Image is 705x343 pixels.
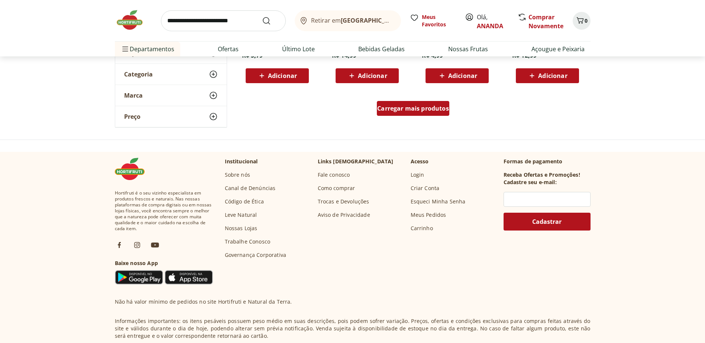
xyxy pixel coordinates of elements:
img: fb [115,241,124,249]
a: ANANDA [477,22,503,30]
a: Sobre nós [225,171,250,179]
img: App Store Icon [165,270,213,285]
button: Adicionar [516,68,579,83]
span: Hortifruti é o seu vizinho especialista em produtos frescos e naturais. Nas nossas plataformas de... [115,190,213,232]
a: Carregar mais produtos [377,101,449,119]
a: Trocas e Devoluções [318,198,369,205]
a: Aviso de Privacidade [318,211,370,219]
a: Meus Favoritos [410,13,456,28]
a: Leve Natural [225,211,257,219]
span: Marca [124,92,143,99]
a: Esqueci Minha Senha [411,198,466,205]
span: Meus Favoritos [422,13,456,28]
button: Carrinho [573,12,591,30]
img: ig [133,241,142,249]
span: 0 [585,17,588,24]
img: Hortifruti [115,158,152,180]
a: Login [411,171,424,179]
button: Cadastrar [504,213,591,231]
a: Meus Pedidos [411,211,446,219]
span: Adicionar [448,73,477,79]
a: Comprar Novamente [528,13,563,30]
span: Preço [124,113,140,120]
span: Departamentos [121,40,174,58]
a: Nossas Frutas [448,45,488,53]
p: Informações importantes: os itens pesáveis possuem peso médio em suas descrições, pois podem sofr... [115,317,591,340]
p: Não há valor mínimo de pedidos no site Hortifruti e Natural da Terra. [115,298,292,306]
a: Fale conosco [318,171,350,179]
span: Adicionar [538,73,567,79]
h3: Cadastre seu e-mail: [504,179,557,186]
button: Categoria [115,64,227,85]
a: Canal de Denúncias [225,184,276,192]
a: Código de Ética [225,198,264,205]
button: Preço [115,106,227,127]
span: Categoria [124,71,153,78]
b: [GEOGRAPHIC_DATA]/[GEOGRAPHIC_DATA] [341,16,466,24]
a: Último Lote [282,45,315,53]
h3: Baixe nosso App [115,259,213,267]
p: Institucional [225,158,258,165]
a: Nossas Lojas [225,225,258,232]
button: Marca [115,85,227,106]
img: ytb [151,241,159,249]
h3: Receba Ofertas e Promoções! [504,171,580,179]
input: search [161,10,286,31]
p: Links [DEMOGRAPHIC_DATA] [318,158,394,165]
a: Governança Corporativa [225,251,287,259]
button: Adicionar [336,68,399,83]
span: Adicionar [358,73,387,79]
span: Cadastrar [532,219,562,225]
a: Como comprar [318,184,355,192]
button: Adicionar [246,68,309,83]
button: Menu [121,40,130,58]
button: Submit Search [262,16,280,25]
a: Carrinho [411,225,433,232]
a: Criar Conta [411,184,440,192]
button: Adicionar [426,68,489,83]
a: Trabalhe Conosco [225,238,271,245]
img: Google Play Icon [115,270,163,285]
span: Adicionar [268,73,297,79]
span: Carregar mais produtos [377,105,449,111]
span: Olá, [477,13,510,30]
p: Acesso [411,158,429,165]
span: Retirar em [311,17,393,24]
p: Formas de pagamento [504,158,591,165]
a: Açougue e Peixaria [531,45,585,53]
a: Bebidas Geladas [358,45,405,53]
a: Ofertas [218,45,239,53]
img: Hortifruti [115,9,152,31]
button: Retirar em[GEOGRAPHIC_DATA]/[GEOGRAPHIC_DATA] [295,10,401,31]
